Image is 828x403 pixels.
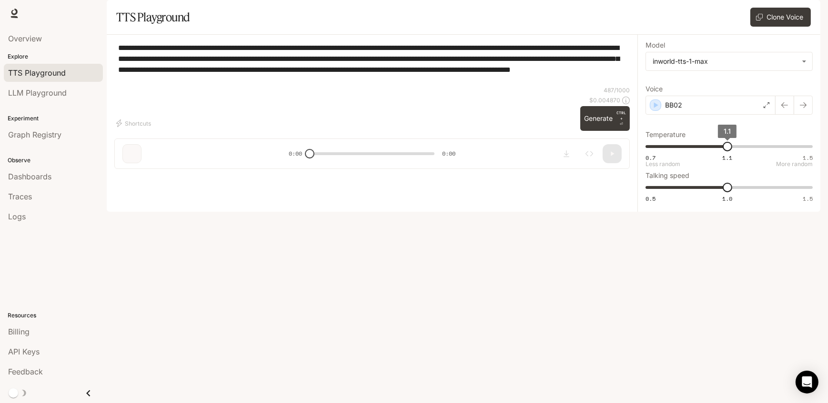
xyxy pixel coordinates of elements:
div: inworld-tts-1-max [646,52,812,70]
button: GenerateCTRL +⏎ [580,106,630,131]
h1: TTS Playground [116,8,190,27]
p: Less random [646,161,680,167]
p: Temperature [646,131,686,138]
span: 1.1 [722,154,732,162]
span: 1.5 [803,154,813,162]
span: 0.5 [646,195,656,203]
div: inworld-tts-1-max [653,57,797,66]
p: ⏎ [616,110,626,127]
button: Clone Voice [750,8,811,27]
span: 1.5 [803,195,813,203]
span: 1.1 [724,127,731,135]
p: More random [776,161,813,167]
p: Talking speed [646,172,689,179]
span: 0.7 [646,154,656,162]
button: Shortcuts [114,116,155,131]
span: 1.0 [722,195,732,203]
p: CTRL + [616,110,626,121]
p: BB02 [665,100,682,110]
p: Model [646,42,665,49]
p: Voice [646,86,663,92]
p: $ 0.004870 [589,96,620,104]
div: Open Intercom Messenger [796,371,818,393]
p: 487 / 1000 [604,86,630,94]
